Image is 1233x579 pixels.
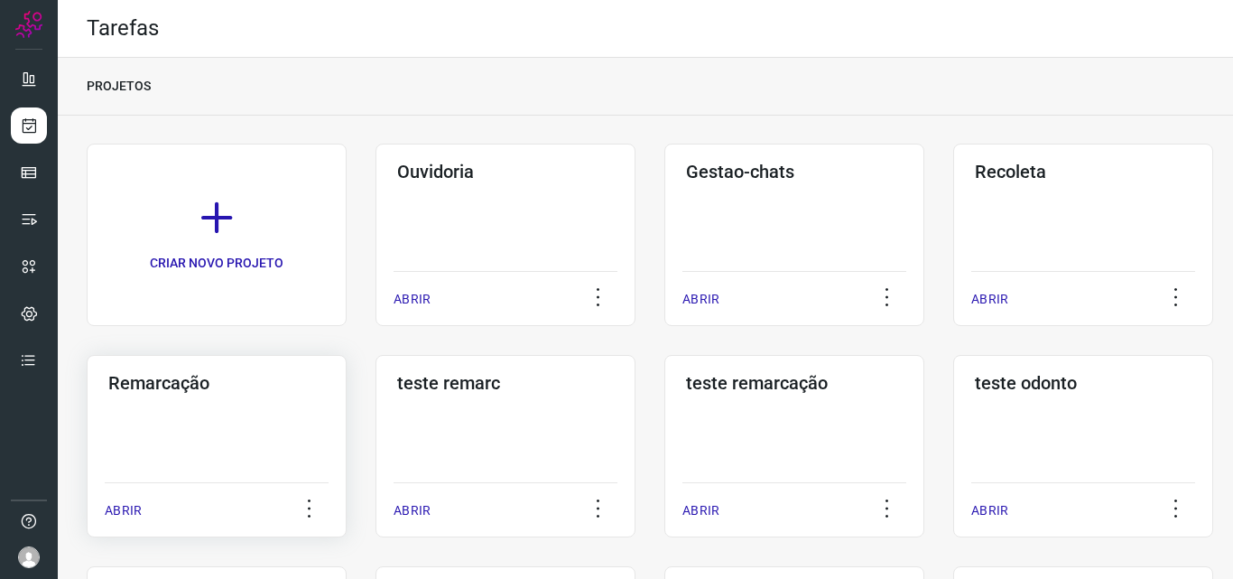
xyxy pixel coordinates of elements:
[686,372,903,394] h3: teste remarcação
[682,290,719,309] p: ABRIR
[87,77,151,96] p: PROJETOS
[686,161,903,182] h3: Gestao-chats
[975,372,1191,394] h3: teste odonto
[394,501,431,520] p: ABRIR
[108,372,325,394] h3: Remarcação
[971,290,1008,309] p: ABRIR
[397,161,614,182] h3: Ouvidoria
[975,161,1191,182] h3: Recoleta
[682,501,719,520] p: ABRIR
[87,15,159,42] h2: Tarefas
[394,290,431,309] p: ABRIR
[105,501,142,520] p: ABRIR
[15,11,42,38] img: Logo
[397,372,614,394] h3: teste remarc
[150,254,283,273] p: CRIAR NOVO PROJETO
[18,546,40,568] img: avatar-user-boy.jpg
[971,501,1008,520] p: ABRIR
